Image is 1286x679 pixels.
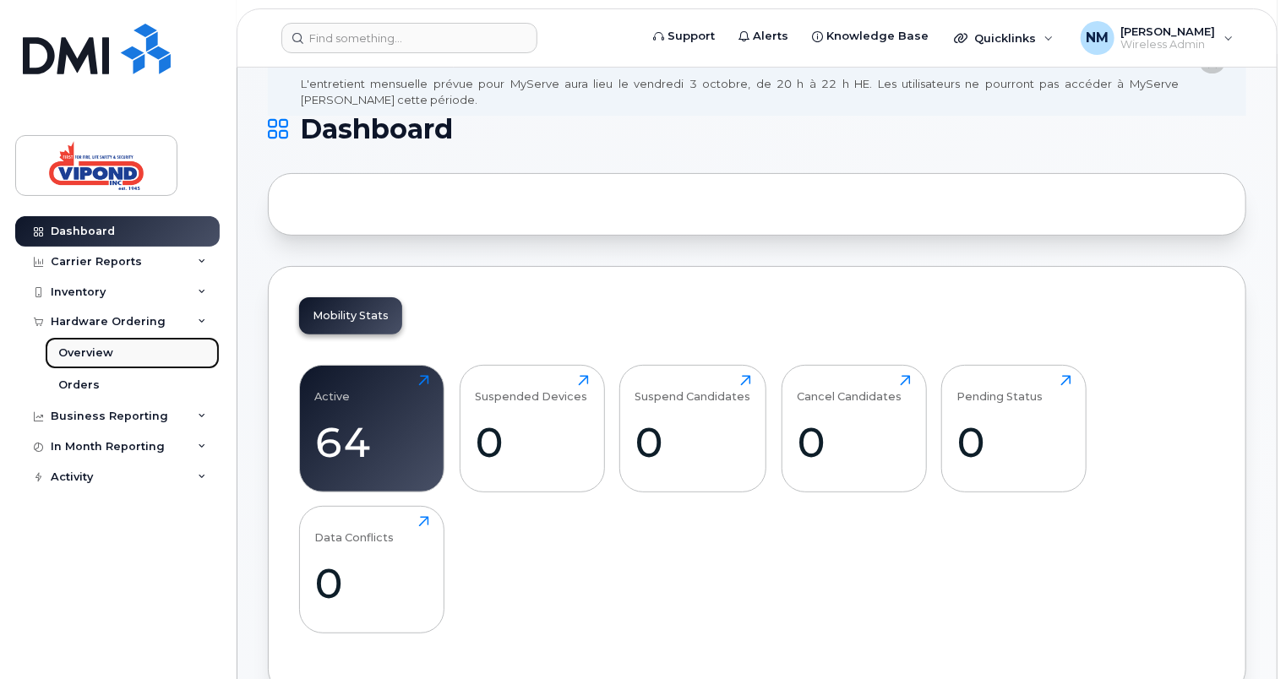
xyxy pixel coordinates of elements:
[797,375,911,483] a: Cancel Candidates0
[800,19,940,53] a: Knowledge Base
[300,117,453,142] span: Dashboard
[641,19,727,53] a: Support
[315,375,351,403] div: Active
[1069,21,1245,55] div: Neil Mallette
[475,375,587,403] div: Suspended Devices
[281,23,537,53] input: Find something...
[301,45,1179,107] div: MyServe scheduled maintenance will occur [DATE][DATE] 8:00 PM - 10:00 PM Eastern. Users will be u...
[475,417,589,467] div: 0
[315,558,429,608] div: 0
[957,417,1071,467] div: 0
[826,28,929,45] span: Knowledge Base
[315,516,395,544] div: Data Conflicts
[668,28,715,45] span: Support
[315,375,429,483] a: Active64
[635,375,751,483] a: Suspend Candidates0
[797,417,911,467] div: 0
[957,375,1071,483] a: Pending Status0
[315,516,429,624] a: Data Conflicts0
[957,375,1044,403] div: Pending Status
[727,19,800,53] a: Alerts
[635,417,751,467] div: 0
[315,417,429,467] div: 64
[475,375,589,483] a: Suspended Devices0
[942,21,1065,55] div: Quicklinks
[1086,28,1109,48] span: NM
[974,31,1036,45] span: Quicklinks
[1121,38,1216,52] span: Wireless Admin
[797,375,902,403] div: Cancel Candidates
[1121,24,1216,38] span: [PERSON_NAME]
[635,375,751,403] div: Suspend Candidates
[753,28,788,45] span: Alerts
